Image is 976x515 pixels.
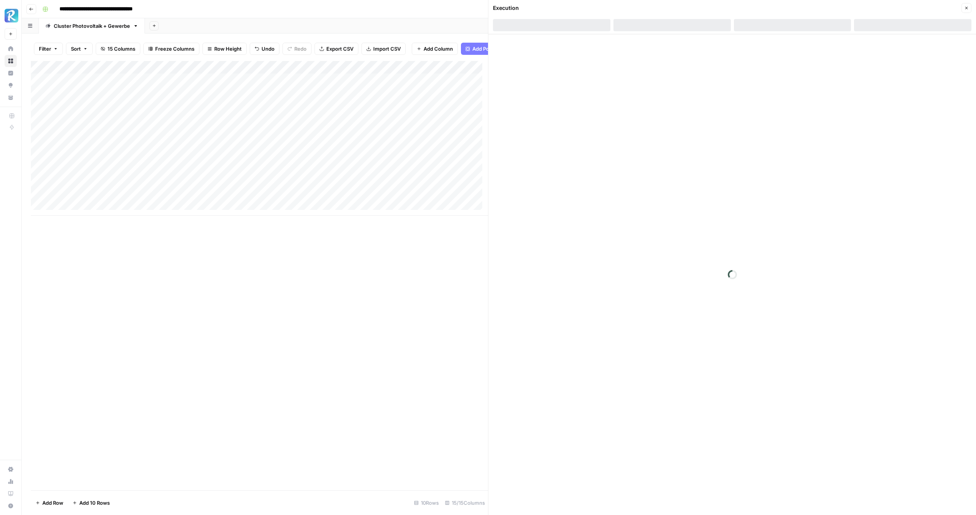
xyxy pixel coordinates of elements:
[42,499,63,507] span: Add Row
[5,488,17,500] a: Learning Hub
[283,43,311,55] button: Redo
[34,43,63,55] button: Filter
[326,45,353,53] span: Export CSV
[202,43,247,55] button: Row Height
[108,45,135,53] span: 15 Columns
[5,67,17,79] a: Insights
[5,91,17,104] a: Your Data
[39,18,145,34] a: Cluster Photovoltaik + Gewerbe
[31,497,68,509] button: Add Row
[315,43,358,55] button: Export CSV
[5,55,17,67] a: Browse
[472,45,514,53] span: Add Power Agent
[262,45,274,53] span: Undo
[68,497,114,509] button: Add 10 Rows
[5,463,17,475] a: Settings
[155,45,194,53] span: Freeze Columns
[493,4,519,12] div: Execution
[5,43,17,55] a: Home
[96,43,140,55] button: 15 Columns
[143,43,199,55] button: Freeze Columns
[5,9,18,22] img: Radyant Logo
[5,500,17,512] button: Help + Support
[373,45,401,53] span: Import CSV
[250,43,279,55] button: Undo
[442,497,488,509] div: 15/15 Columns
[424,45,453,53] span: Add Column
[361,43,406,55] button: Import CSV
[214,45,242,53] span: Row Height
[461,43,518,55] button: Add Power Agent
[54,22,130,30] div: Cluster Photovoltaik + Gewerbe
[71,45,81,53] span: Sort
[5,79,17,91] a: Opportunities
[39,45,51,53] span: Filter
[411,497,442,509] div: 10 Rows
[5,475,17,488] a: Usage
[79,499,110,507] span: Add 10 Rows
[5,6,17,25] button: Workspace: Radyant
[294,45,307,53] span: Redo
[66,43,93,55] button: Sort
[412,43,458,55] button: Add Column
